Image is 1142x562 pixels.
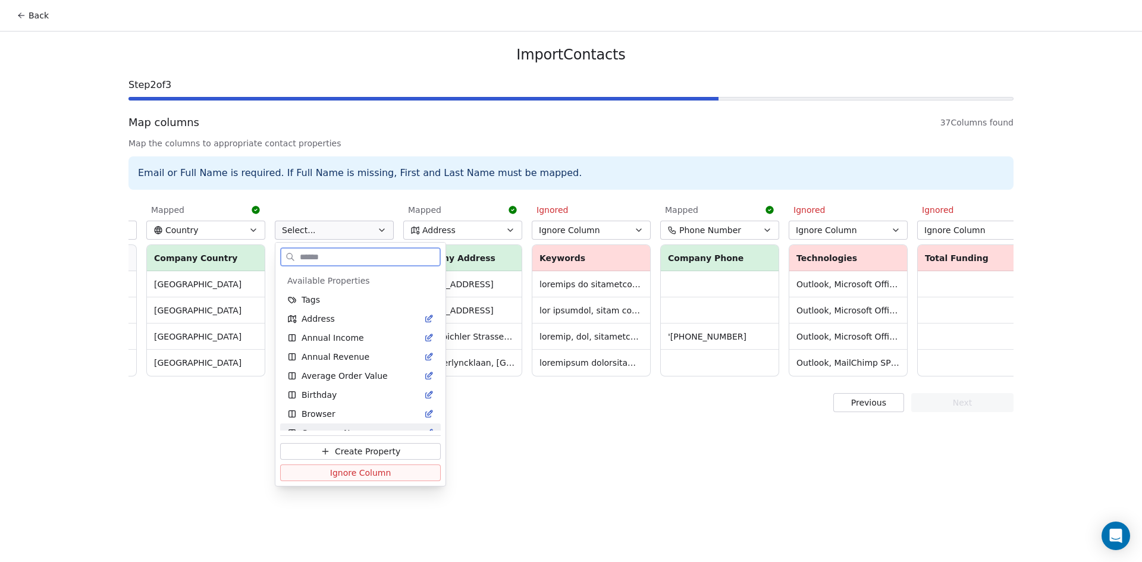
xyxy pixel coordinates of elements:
[335,445,400,457] span: Create Property
[302,389,337,401] span: Birthday
[302,427,368,439] span: Company Name
[287,275,370,287] span: Available Properties
[302,370,388,382] span: Average Order Value
[330,467,391,479] span: Ignore Column
[302,408,335,420] span: Browser
[302,351,369,363] span: Annual Revenue
[302,313,335,325] span: Address
[280,443,441,460] button: Create Property
[302,294,320,306] span: Tags
[280,464,441,481] button: Ignore Column
[302,332,364,344] span: Annual Income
